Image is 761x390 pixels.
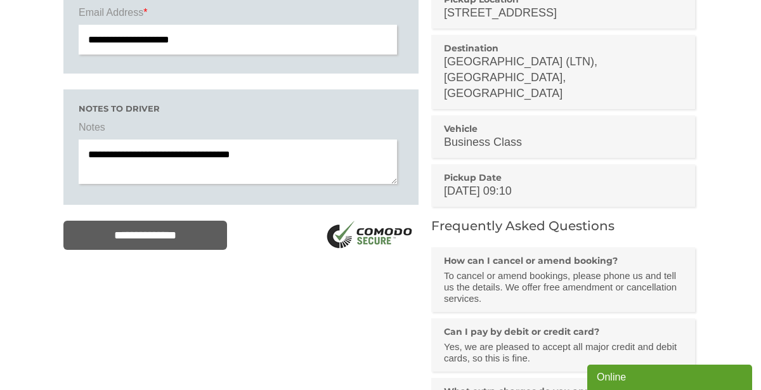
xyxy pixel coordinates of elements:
[444,42,682,54] h3: Destination
[79,120,403,140] label: Notes
[79,6,403,25] label: Email Address
[444,326,682,337] h3: Can I pay by debit or credit card?
[587,362,755,390] iframe: chat widget
[322,221,419,252] img: SSL Logo
[444,270,682,304] p: To cancel or amend bookings, please phone us and tell us the details. We offer free amendment or ...
[431,219,698,232] h2: Frequently Asked Questions
[79,105,403,113] h3: Notes to driver
[444,341,682,364] p: Yes, we are pleased to accept all major credit and debit cards, so this is fine.
[444,255,682,266] h3: How can I cancel or amend booking?
[444,134,682,150] p: Business Class
[444,123,682,134] h3: Vehicle
[444,183,682,199] p: [DATE] 09:10
[444,54,682,101] p: [GEOGRAPHIC_DATA] (LTN), [GEOGRAPHIC_DATA], [GEOGRAPHIC_DATA]
[444,5,682,21] p: [STREET_ADDRESS]
[444,172,682,183] h3: Pickup Date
